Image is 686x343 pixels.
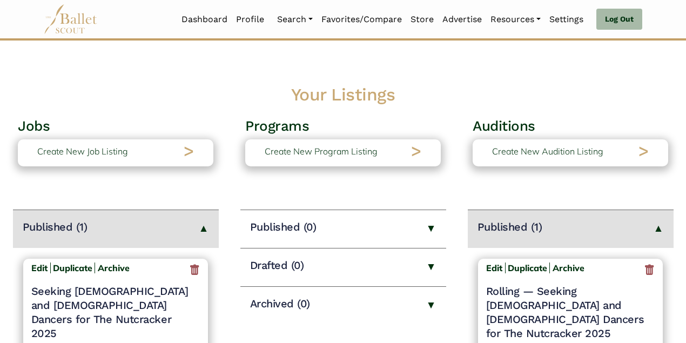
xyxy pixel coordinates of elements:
[508,263,547,273] a: Duplicate
[232,8,268,31] a: Profile
[317,8,406,31] a: Favorites/Compare
[486,284,655,340] h4: Rolling
[492,145,603,159] p: Create New Audition Listing
[473,139,668,166] a: Create New Audition Listing>
[438,8,486,31] a: Advertise
[553,263,584,273] b: Archive
[23,220,88,234] h4: Published (1)
[37,145,128,159] p: Create New Job Listing
[18,139,213,166] a: Create New Job Listing>
[473,117,668,136] h3: Auditions
[184,140,194,163] h2: >
[95,263,130,273] a: Archive
[273,8,317,31] a: Search
[486,285,644,340] span: — Seeking [DEMOGRAPHIC_DATA] and [DEMOGRAPHIC_DATA] Dancers for The Nutcracker 2025
[638,140,649,163] h2: >
[250,297,310,311] h4: Archived (0)
[549,263,584,273] a: Archive
[486,263,506,273] a: Edit
[477,220,542,234] h4: Published (1)
[596,9,642,30] a: Log Out
[245,117,441,136] h3: Programs
[250,258,304,272] h4: Drafted (0)
[18,117,213,136] h3: Jobs
[31,263,48,273] b: Edit
[545,8,588,31] a: Settings
[31,284,200,340] a: Seeking [DEMOGRAPHIC_DATA] and [DEMOGRAPHIC_DATA] Dancers for The Nutcracker 2025
[265,145,378,159] p: Create New Program Listing
[486,8,545,31] a: Resources
[98,263,130,273] b: Archive
[486,263,502,273] b: Edit
[411,140,421,163] h2: >
[177,8,232,31] a: Dashboard
[245,139,441,166] a: Create New Program Listing>
[486,284,655,340] a: Rolling — Seeking [DEMOGRAPHIC_DATA] and [DEMOGRAPHIC_DATA] Dancers for The Nutcracker 2025
[31,263,51,273] a: Edit
[53,263,92,273] a: Duplicate
[250,220,317,234] h4: Published (0)
[406,8,438,31] a: Store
